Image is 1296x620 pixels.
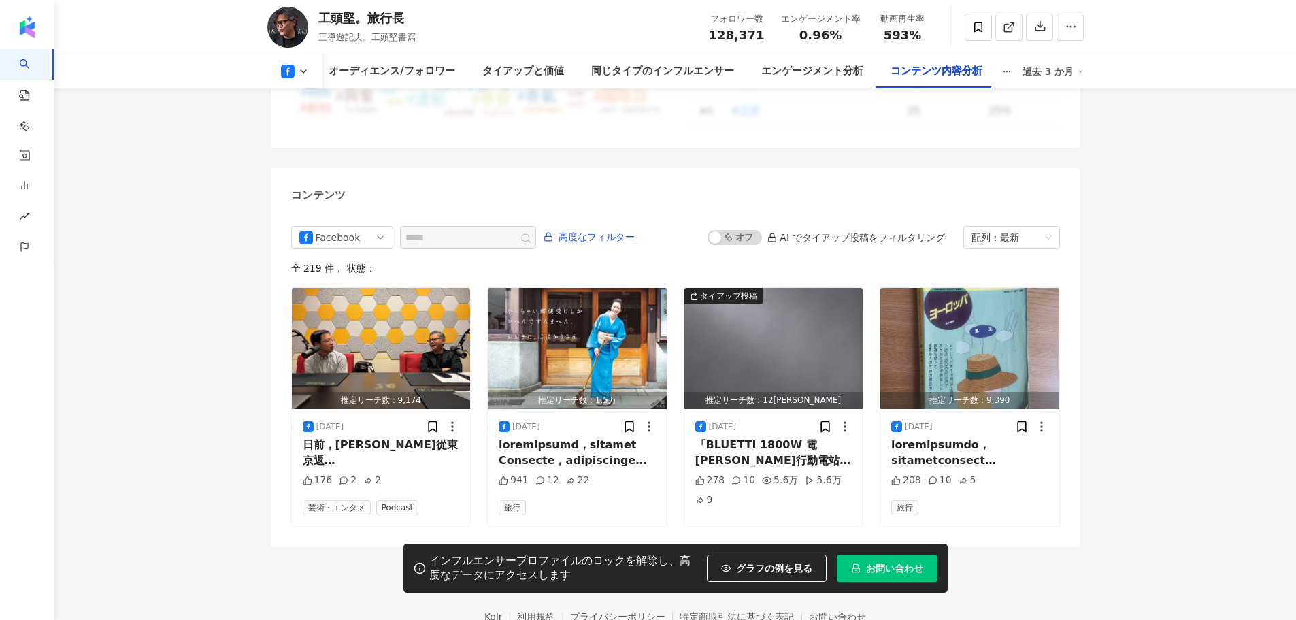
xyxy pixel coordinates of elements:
[291,263,1060,274] div: 全 219 件 ， 状態：
[928,474,952,487] div: 10
[19,49,46,196] a: search
[880,288,1059,409] img: post-image
[891,438,1048,468] div: loremipsumdo，sitametconsect「adipis」，el「seddoe」，tempo「（in）ut」。 lab「etdo，magnaali」，eni「admi，veniam」...
[316,421,344,433] div: [DATE]
[329,63,454,80] div: オーディエンス/フォロワー
[761,63,863,80] div: エンゲージメント分析
[851,564,861,573] span: lock
[267,7,308,48] img: KOL Avatar
[736,563,812,574] span: グラフの例を見る
[731,474,755,487] div: 10
[488,288,667,409] img: post-image
[700,289,757,303] div: タイアップ投稿
[292,392,471,409] div: 推定リーチ数：9,174
[316,227,360,248] div: Facebook
[488,392,667,409] div: 推定リーチ数：1.5万
[709,12,765,26] div: フォロワー数
[891,63,982,80] div: コンテンツ内容分析
[318,32,416,42] span: 三導遊記夫。工頭堅書寫
[499,474,529,487] div: 941
[543,226,635,248] button: 高度なフィルター
[684,288,863,409] img: post-image
[292,288,471,409] img: post-image
[591,63,734,80] div: 同じタイプのインフルエンサー
[695,493,713,507] div: 9
[512,421,540,433] div: [DATE]
[837,555,937,582] button: お問い合わせ
[535,474,559,487] div: 12
[767,232,944,243] div: AI でタイアップ投稿をフィルタリング
[303,438,460,468] div: 日前，[PERSON_NAME]從東京返[GEOGRAPHIC_DATA]，隔天一早就前往[GEOGRAPHIC_DATA]，某個神秘的房間，錄製「NSO 愛樂實驗室 Podcast」，與我的好...
[695,438,852,468] div: 「BLUETTI 1800W 電[PERSON_NAME]行動電站」由蔚藍星球正式代理，目前在嘖嘖募資平台限時販售。現在訂購享有限定優惠價，輸入我的折扣碼現折$1000：KEN1000，再送五年...
[376,500,419,515] span: Podcast
[781,12,861,26] div: エンゲージメント率
[695,474,725,487] div: 278
[429,554,700,583] div: インフルエンサープロファイルのロックを解除し、高度なデータにアクセスします
[488,288,667,409] button: 推定リーチ数：1.5万
[16,16,38,38] img: logo icon
[363,474,381,487] div: 2
[762,474,798,487] div: 5.6万
[482,63,564,80] div: タイアップと価値
[709,421,737,433] div: [DATE]
[318,10,416,27] div: 工頭堅。旅行長
[291,188,346,203] div: コンテンツ
[799,29,842,42] span: 0.96%
[292,288,471,409] button: 推定リーチ数：9,174
[684,288,863,409] button: タイアップ投稿推定リーチ数：12[PERSON_NAME]
[709,28,765,42] span: 128,371
[971,227,1040,248] div: 配列：最新
[884,29,922,42] span: 593%
[891,474,921,487] div: 208
[684,392,863,409] div: 推定リーチ数：12[PERSON_NAME]
[339,474,356,487] div: 2
[959,474,976,487] div: 5
[880,288,1059,409] button: 推定リーチ数：9,390
[866,563,923,574] span: お問い合わせ
[707,555,827,582] button: グラフの例を見る
[499,438,656,468] div: loremipsumd，sitamet Consecte，adipiscinge「seddo」eiu，temporinc，utlaboreetd。 magnaaliq。enim4016a85mi...
[891,500,918,515] span: 旅行
[905,421,933,433] div: [DATE]
[19,203,30,233] span: rise
[559,227,635,248] span: 高度なフィルター
[880,392,1059,409] div: 推定リーチ数：9,390
[499,500,526,515] span: 旅行
[303,500,371,515] span: 芸術・エンタメ
[303,474,333,487] div: 176
[566,474,590,487] div: 22
[877,12,929,26] div: 動画再生率
[805,474,841,487] div: 5.6万
[1023,61,1084,82] div: 過去 3 か月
